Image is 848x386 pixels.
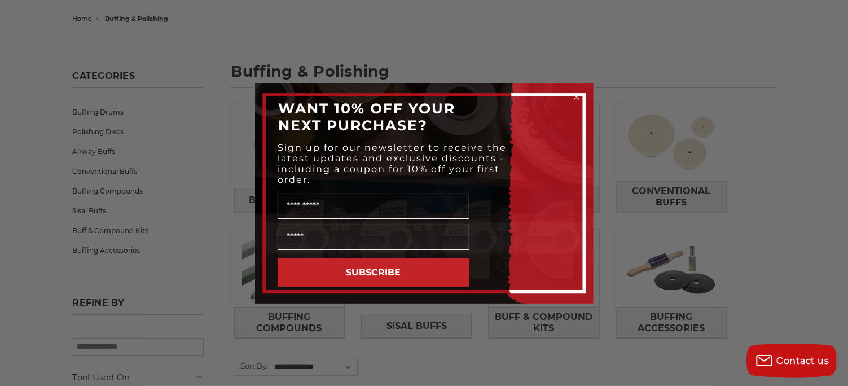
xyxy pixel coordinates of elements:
input: Email [278,225,469,250]
span: Sign up for our newsletter to receive the latest updates and exclusive discounts - including a co... [278,142,507,185]
button: Contact us [746,344,837,378]
span: WANT 10% OFF YOUR NEXT PURCHASE? [279,100,456,134]
button: SUBSCRIBE [278,258,469,287]
button: Close dialog [571,91,582,103]
span: Contact us [777,356,829,366]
